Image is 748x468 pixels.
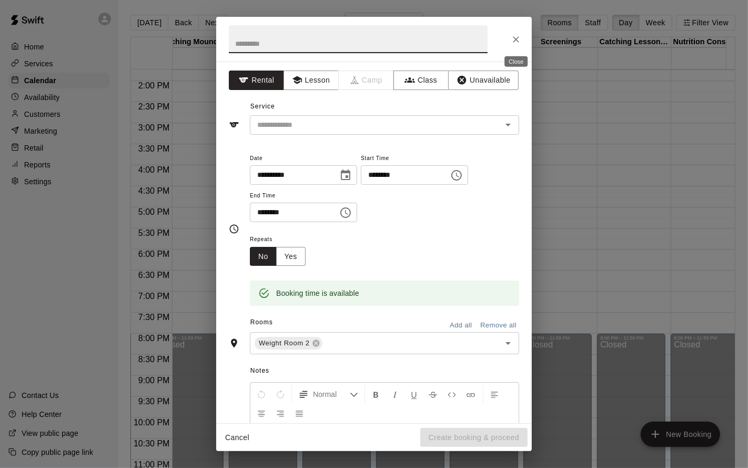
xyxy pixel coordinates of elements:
div: 8:00 PM – 11:59 PM [674,335,736,341]
span: 4:00 PM [136,165,173,174]
p: Contact Us [22,381,59,392]
button: Next [198,15,228,31]
p: Services [24,58,53,69]
button: [DATE] [341,13,420,33]
p: Calendar [24,75,56,86]
div: Weight Room [377,37,451,47]
span: 7:00 PM [136,292,173,301]
span: 6:00 PM [136,250,173,258]
a: Home [8,39,110,55]
span: Recurring event [503,196,512,205]
div: HPL 2 [304,37,377,47]
p: Copy public page link [22,438,93,449]
a: Customers [8,106,110,122]
span: 10:00 PM [131,418,172,427]
span: 3:00 PM [136,123,173,132]
a: Calendar [8,73,110,88]
div: Hitting Cage [230,37,304,47]
span: 6:30 PM [136,271,173,280]
div: Nutrition Consultation Meeting [672,37,745,47]
div: Pitching Mound 2 [156,37,230,47]
a: Services [8,56,110,72]
span: 3:30 PM [136,144,173,153]
span: 8:00 PM [136,334,173,343]
button: Rooms [533,15,571,31]
button: [DATE] [130,15,168,31]
a: Marketing [8,123,110,139]
button: Back [168,15,199,31]
span: 9:30 PM [136,397,173,406]
span: 7:30 PM [136,313,173,322]
div: 8:00 PM – 11:59 PM [379,335,441,341]
div: 8:00 PM – 11:59 PM [158,335,220,341]
span: 4:30 PM [136,186,173,195]
h6: [DATE] [360,15,387,30]
div: 5:00 PM – 6:00 PM [453,209,515,214]
p: Retail [24,143,44,153]
span: 2:00 PM [136,81,173,90]
div: 4:00 PM – 5:00 PM: Full Service Sports Performance [450,165,518,207]
div: 8:00 PM – 11:59 PM [600,335,662,341]
div: Screenings [524,37,598,47]
a: Availability [8,89,110,105]
p: Settings [24,176,52,187]
a: Settings [8,174,110,190]
button: Week [632,15,665,31]
a: Reports [8,157,110,173]
p: Reports [24,160,50,170]
div: 8:00 PM – 11:59 PM [453,335,515,341]
div: 4:00 PM – 5:00 PM [453,167,515,172]
p: View public page [22,419,78,430]
div: Catching Lessons (PPL) [598,37,672,47]
p: Customers [24,109,60,120]
a: Retail [8,140,110,156]
span: 0/10 spots filled [453,179,479,185]
span: 5:30 PM [136,228,173,237]
button: Filter View [669,15,728,31]
div: Weight Room 2 [451,37,524,47]
span: Recurring event [503,238,512,247]
button: add [632,413,711,438]
div: 5:00 PM – 6:00 PM: Full Service Sports Performance [450,207,518,250]
button: Staff [571,15,601,31]
p: Marketing [24,126,57,136]
p: Help Center [22,400,62,411]
div: 8:00 PM – 11:59 PM [527,335,589,341]
span: 10:30 PM [131,439,172,448]
p: Availability [24,92,60,103]
p: Home [24,42,44,52]
span: 5:00 PM [136,207,173,216]
span: 8:30 PM [136,355,173,364]
div: 8:00 PM – 11:59 PM [306,335,368,341]
button: Day [605,15,632,31]
span: 2:30 PM [136,102,173,111]
span: 9:00 PM [136,376,173,385]
span: 0/10 spots filled [453,221,479,227]
div: 8:00 PM – 11:59 PM [232,335,294,341]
